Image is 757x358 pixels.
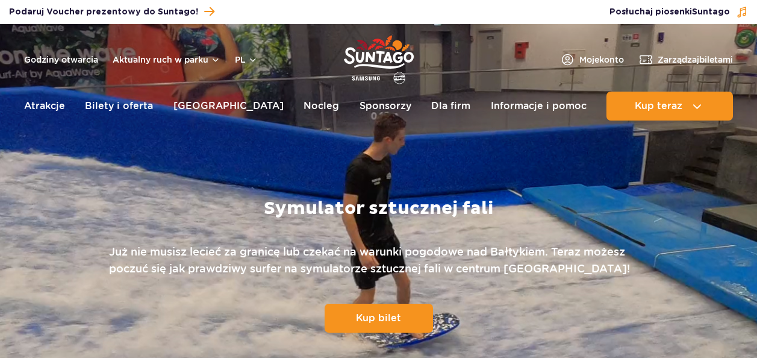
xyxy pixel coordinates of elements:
span: Posłuchaj piosenki [609,6,730,18]
span: Kup teraz [635,101,682,111]
h1: Symulator sztucznej fali [264,198,493,219]
a: Podaruj Voucher prezentowy do Suntago! [9,4,214,20]
span: Suntago [692,8,730,16]
a: Dla firm [431,92,470,121]
a: Park of Poland [344,30,414,86]
a: Sponsorzy [360,92,411,121]
a: Godziny otwarcia [24,54,98,66]
button: Aktualny ruch w parku [113,55,220,64]
span: Zarządzaj biletami [658,54,733,66]
a: Nocleg [304,92,339,121]
a: Informacje i pomoc [491,92,587,121]
span: Moje konto [579,54,624,66]
button: Posłuchaj piosenkiSuntago [609,6,748,18]
a: Zarządzajbiletami [638,52,733,67]
a: [GEOGRAPHIC_DATA] [173,92,284,121]
a: Bilety i oferta [85,92,153,121]
button: pl [235,54,258,66]
a: Mojekonto [560,52,624,67]
p: Już nie musisz lecieć za granicę lub czekać na warunki pogodowe nad Bałtykiem. Teraz możesz poczu... [109,243,648,277]
span: Podaruj Voucher prezentowy do Suntago! [9,6,198,18]
a: Kup bilet [325,304,433,333]
a: Atrakcje [24,92,65,121]
button: Kup teraz [606,92,733,121]
span: Kup bilet [356,312,401,324]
